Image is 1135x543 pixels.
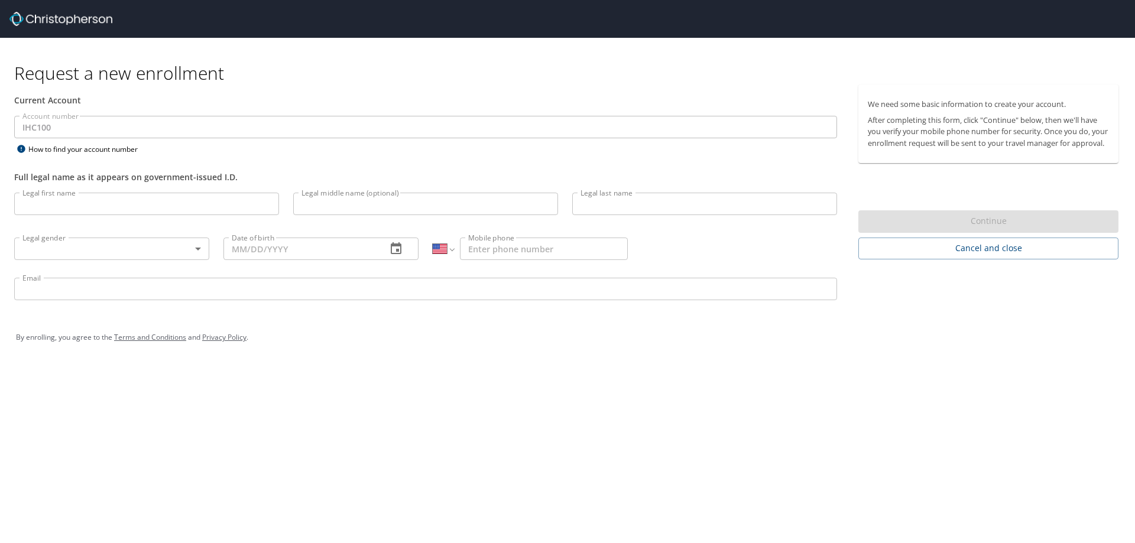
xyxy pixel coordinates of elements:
[868,115,1109,149] p: After completing this form, click "Continue" below, then we'll have you verify your mobile phone ...
[858,238,1118,259] button: Cancel and close
[868,99,1109,110] p: We need some basic information to create your account.
[868,241,1109,256] span: Cancel and close
[14,61,1128,84] h1: Request a new enrollment
[16,323,1119,352] div: By enrolling, you agree to the and .
[14,238,209,260] div: ​
[14,171,837,183] div: Full legal name as it appears on government-issued I.D.
[14,142,162,157] div: How to find your account number
[114,332,186,342] a: Terms and Conditions
[460,238,628,260] input: Enter phone number
[202,332,247,342] a: Privacy Policy
[9,12,112,26] img: cbt logo
[223,238,377,260] input: MM/DD/YYYY
[14,94,837,106] div: Current Account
